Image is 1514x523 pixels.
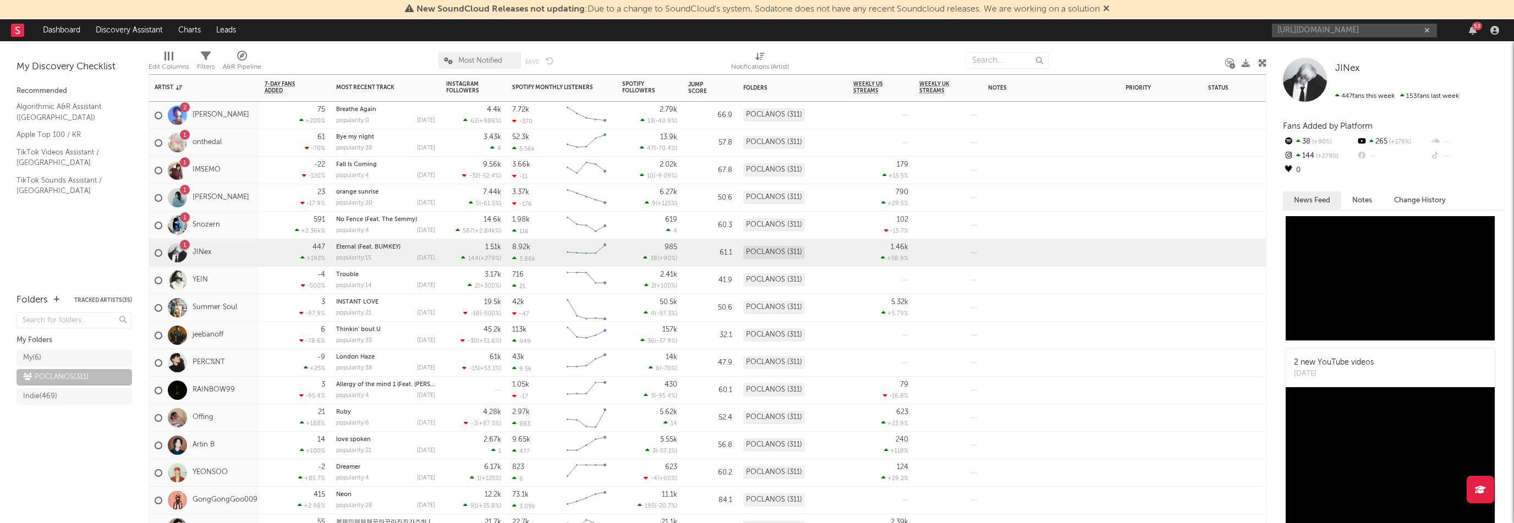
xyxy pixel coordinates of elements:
span: -40.9 % [655,118,676,124]
div: ( ) [640,337,677,344]
div: popularity: 20 [336,200,372,206]
svg: Chart title [562,377,611,404]
div: 2.02k [660,161,677,168]
div: POCLANOS (311) [743,301,805,314]
div: 0 [1283,163,1356,178]
a: TikTok Videos Assistant / [GEOGRAPHIC_DATA] [17,146,121,169]
div: 66.9 [688,109,732,122]
div: -11 [512,173,528,180]
a: Charts [171,19,209,41]
div: 3.86k [512,255,535,262]
div: 1.98k [512,216,530,223]
span: Weekly UK Streams [919,81,961,94]
span: -70 % [661,366,676,372]
div: -500 % [301,282,325,289]
div: 6.27k [660,189,677,196]
span: +179 % [1387,139,1411,145]
div: 716 [512,271,524,278]
svg: Chart title [562,349,611,377]
div: ( ) [462,172,501,179]
div: 9.56k [483,161,501,168]
a: Bye my night [336,134,374,140]
span: -97.3 % [656,311,676,317]
div: A&R Pipeline [223,60,261,74]
div: Artist [155,84,237,91]
div: popularity: 0 [336,118,369,124]
button: News Feed [1283,191,1341,210]
div: 23 [317,189,325,196]
span: Weekly US Streams [853,81,892,94]
span: 7-Day Fans Added [265,81,309,94]
div: -17.9 % [300,200,325,207]
div: 32.1 [688,329,732,342]
div: [DATE] [417,118,435,124]
span: -18 [470,311,480,317]
span: -61.5 % [481,201,500,207]
span: +986 % [479,118,500,124]
div: 447 [312,244,325,251]
div: ( ) [640,117,677,124]
div: 5.56k [512,145,535,152]
div: ( ) [640,145,677,152]
span: 4 [673,228,677,234]
div: -9 [317,354,325,361]
a: Offing [193,413,213,422]
span: 6 [656,366,660,372]
div: 790 [896,189,908,196]
div: Jump Score [688,81,716,95]
span: +100 % [656,283,676,289]
div: Edit Columns [149,60,189,74]
div: Most Recent Track [336,84,419,91]
span: 62 [470,118,478,124]
button: Change History [1383,191,1457,210]
a: Neon [336,492,352,498]
div: -47 [512,310,529,317]
a: Dashboard [35,19,88,41]
span: 153 fans last week [1335,93,1459,100]
div: 3.17k [485,271,501,278]
a: Leads [209,19,244,41]
div: ( ) [649,365,677,372]
a: Eternal (Feat. BUMKEY) [336,244,401,250]
input: Search for artists [1272,24,1437,37]
span: -32 [469,173,479,179]
div: My Folders [17,334,132,347]
div: POCLANOS ( 311 ) [23,371,89,384]
a: [PERSON_NAME] [193,193,249,202]
div: 265 [1356,135,1429,149]
span: 13 [648,118,654,124]
div: Filters [197,60,215,74]
div: -15.7 % [884,227,908,234]
div: ( ) [644,310,677,317]
div: 3 [321,381,325,388]
div: 430 [665,381,677,388]
div: +15.5 % [882,172,908,179]
div: +192 % [300,255,325,262]
span: 47 [647,146,654,152]
div: 985 [665,244,677,251]
div: Filters [197,47,215,79]
div: [DATE] [417,338,435,344]
span: -52.4 % [480,173,500,179]
a: Ruby [336,409,351,415]
div: 61.1 [688,246,732,260]
span: +2.84k % [475,228,500,234]
a: GongGongGoo009 [193,496,257,505]
div: -- [1430,149,1503,163]
div: 1.46k [891,244,908,251]
a: Algorithmic A&R Assistant ([GEOGRAPHIC_DATA]) [17,101,121,123]
span: 4 [651,311,655,317]
div: 43k [512,354,524,361]
button: Tracked Artists(35) [74,298,132,303]
div: 52.3k [512,134,529,141]
div: POCLANOS (311) [743,218,805,232]
span: -9.09 % [655,173,676,179]
div: Eternal (Feat. BUMKEY) [336,244,435,250]
div: +29.5 % [881,200,908,207]
div: -70 % [305,145,325,152]
div: 1.51k [485,244,501,251]
input: Search... [966,52,1049,69]
div: ( ) [462,365,501,372]
div: popularity: 38 [336,365,372,371]
div: Notifications (Artist) [731,47,789,79]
